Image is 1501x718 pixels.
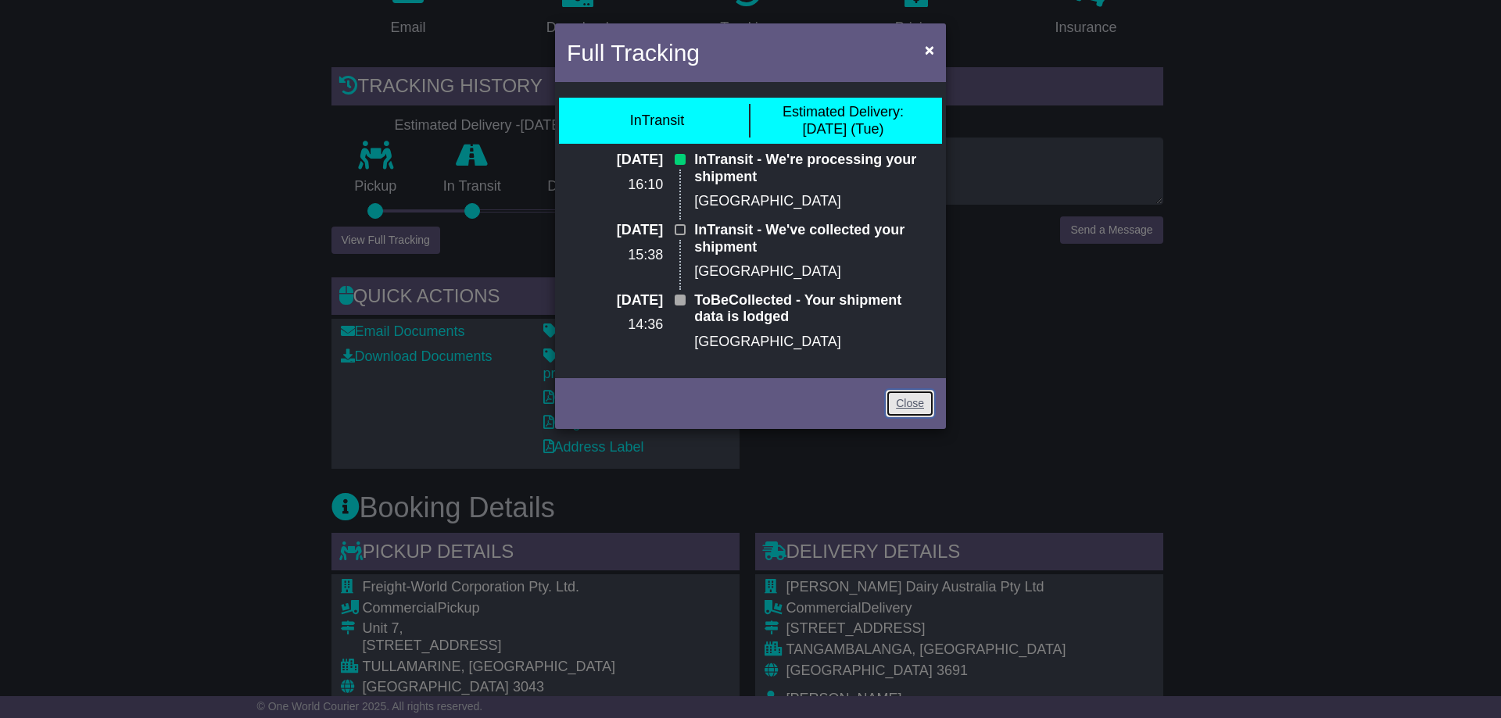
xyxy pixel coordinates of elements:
p: 14:36 [567,316,663,334]
p: [DATE] [567,222,663,239]
div: [DATE] (Tue) [783,104,904,138]
span: × [925,41,934,59]
a: Close [886,390,934,417]
p: [GEOGRAPHIC_DATA] [694,193,934,210]
p: [DATE] [567,292,663,309]
p: ToBeCollected - Your shipment data is lodged [694,292,934,326]
h4: Full Tracking [567,35,700,70]
p: 15:38 [567,247,663,264]
button: Close [917,34,942,66]
p: [GEOGRAPHIC_DATA] [694,263,934,280]
p: InTransit - We've collected your shipment [694,222,934,255]
span: Estimated Delivery: [783,104,904,120]
p: 16:10 [567,177,663,194]
p: InTransit - We're processing your shipment [694,152,934,185]
p: [DATE] [567,152,663,169]
div: InTransit [630,113,684,130]
p: [GEOGRAPHIC_DATA] [694,334,934,351]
